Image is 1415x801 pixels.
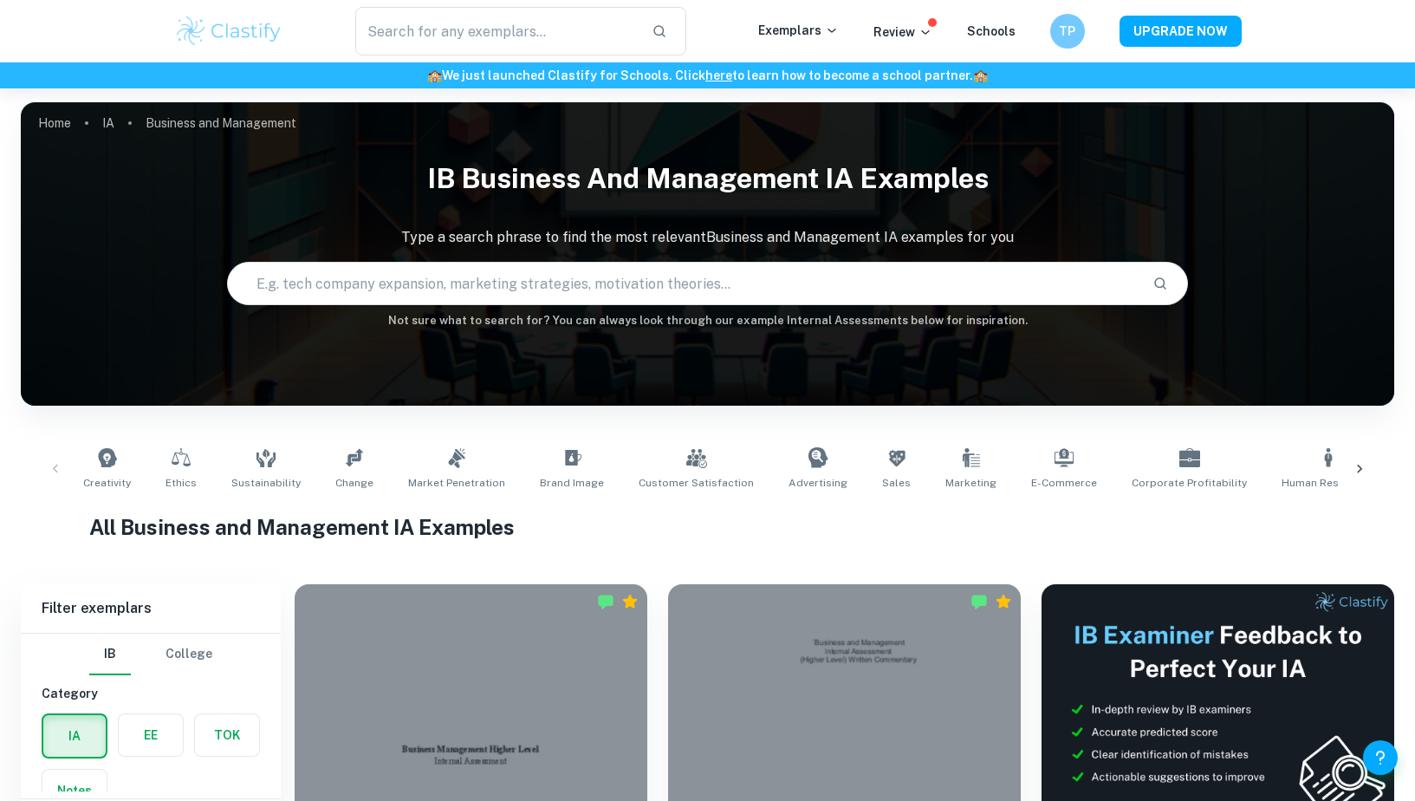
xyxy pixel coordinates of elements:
[967,24,1016,38] a: Schools
[1057,22,1077,41] h6: TP
[427,68,442,82] span: 🏫
[621,593,639,610] div: Premium
[89,634,131,675] button: IB
[1146,269,1175,298] button: Search
[119,714,183,756] button: EE
[973,68,988,82] span: 🏫
[83,475,131,491] span: Creativity
[705,68,732,82] a: here
[355,7,639,55] input: Search for any exemplars...
[945,475,996,491] span: Marketing
[335,475,373,491] span: Change
[102,111,114,135] a: IA
[789,475,847,491] span: Advertising
[43,715,106,757] button: IA
[1282,475,1374,491] span: Human Resources
[42,684,260,703] h6: Category
[21,312,1394,329] h6: Not sure what to search for? You can always look through our example Internal Assessments below f...
[1050,14,1085,49] button: TP
[3,66,1412,85] h6: We just launched Clastify for Schools. Click to learn how to become a school partner.
[597,593,614,610] img: Marked
[1132,475,1247,491] span: Corporate Profitability
[174,14,284,49] img: Clastify logo
[146,114,296,133] p: Business and Management
[21,151,1394,206] h1: IB Business and Management IA examples
[995,593,1012,610] div: Premium
[970,593,988,610] img: Marked
[166,634,212,675] button: College
[38,111,71,135] a: Home
[195,714,259,756] button: TOK
[873,23,932,42] p: Review
[231,475,301,491] span: Sustainability
[166,475,197,491] span: Ethics
[540,475,604,491] span: Brand Image
[89,511,1326,543] h1: All Business and Management IA Examples
[21,584,281,633] h6: Filter exemplars
[408,475,505,491] span: Market Penetration
[1031,475,1097,491] span: E-commerce
[639,475,754,491] span: Customer Satisfaction
[228,259,1139,308] input: E.g. tech company expansion, marketing strategies, motivation theories...
[1120,16,1242,47] button: UPGRADE NOW
[758,21,839,40] p: Exemplars
[21,227,1394,248] p: Type a search phrase to find the most relevant Business and Management IA examples for you
[1363,740,1398,775] button: Help and Feedback
[89,634,212,675] div: Filter type choice
[882,475,911,491] span: Sales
